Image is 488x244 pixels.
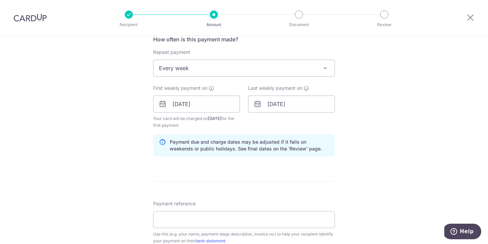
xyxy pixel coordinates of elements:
p: Recipient [104,21,154,28]
h5: How often is this payment made? [153,35,335,43]
input: DD / MM / YYYY [248,96,335,113]
span: Payment reference [153,200,196,207]
p: Review [359,21,409,28]
span: Your card will be charged on [153,115,240,129]
iframe: Opens a widget where you can find more information [444,224,481,241]
label: Repeat payment [153,49,190,56]
p: Payment due and charge dates may be adjusted if it falls on weekends or public holidays. See fina... [170,139,329,152]
span: Every week [153,60,335,77]
span: First weekly payment on [153,85,207,91]
span: Every week [154,60,334,76]
input: DD / MM / YYYY [153,96,240,113]
p: Amount [189,21,239,28]
a: bank statement [196,238,225,243]
img: CardUp [14,14,47,22]
p: Document [274,21,324,28]
span: Last weekly payment on [248,85,302,91]
span: [DATE] [208,116,222,121]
